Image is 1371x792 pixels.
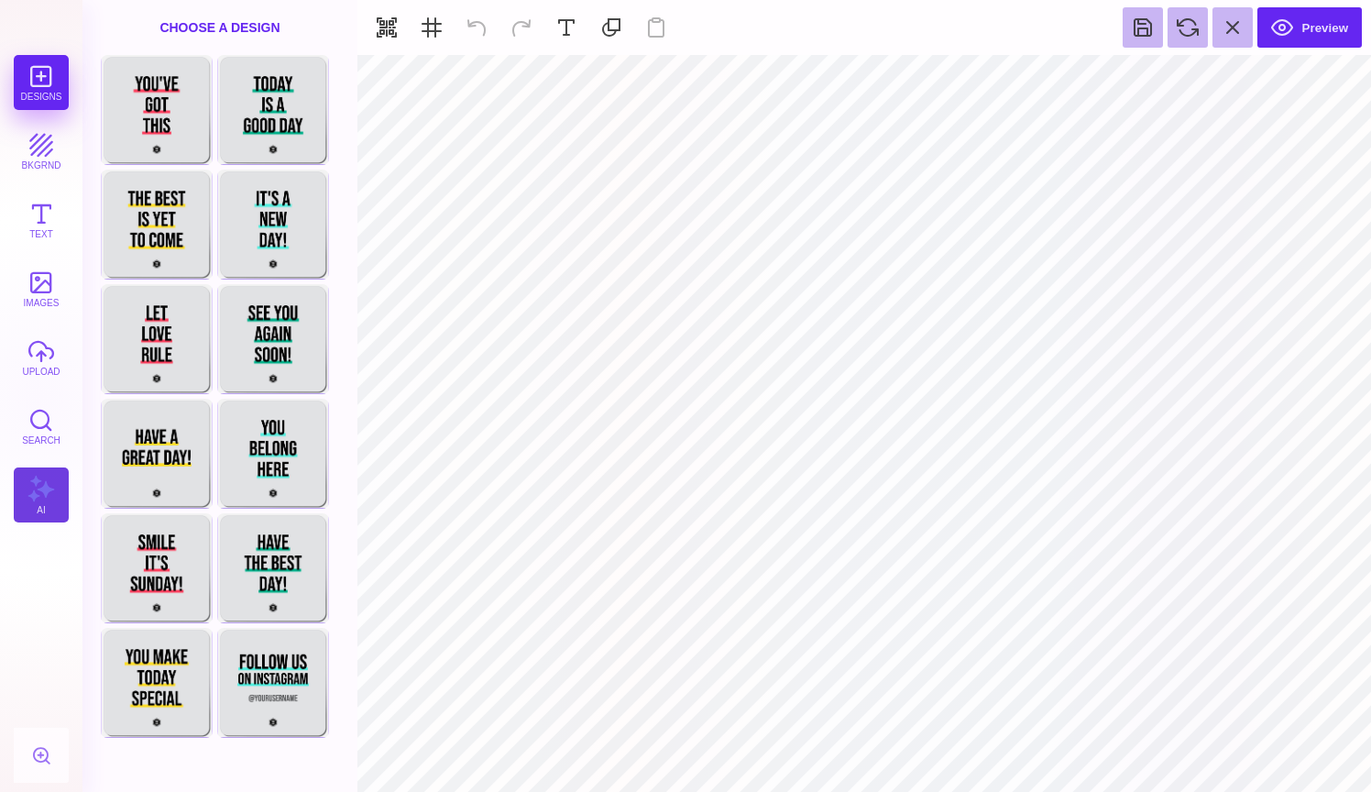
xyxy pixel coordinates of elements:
button: upload [14,330,69,385]
button: Text [14,192,69,247]
button: Preview [1257,7,1362,48]
button: Search [14,399,69,454]
button: images [14,261,69,316]
button: AI [14,467,69,522]
button: bkgrnd [14,124,69,179]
